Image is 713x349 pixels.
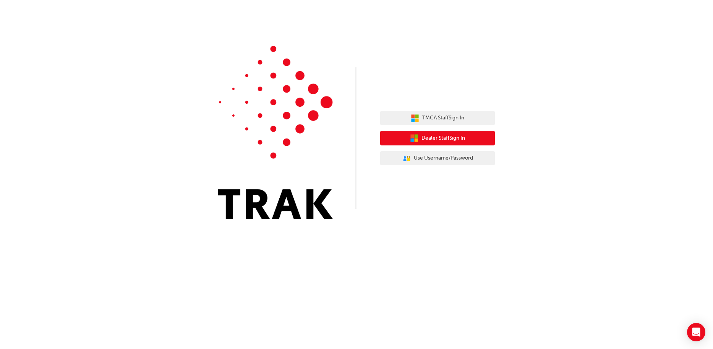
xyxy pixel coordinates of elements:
[380,111,495,126] button: TMCA StaffSign In
[414,154,473,163] span: Use Username/Password
[422,114,464,122] span: TMCA Staff Sign In
[218,46,333,219] img: Trak
[380,131,495,145] button: Dealer StaffSign In
[380,151,495,166] button: Use Username/Password
[687,323,705,341] div: Open Intercom Messenger
[421,134,465,143] span: Dealer Staff Sign In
